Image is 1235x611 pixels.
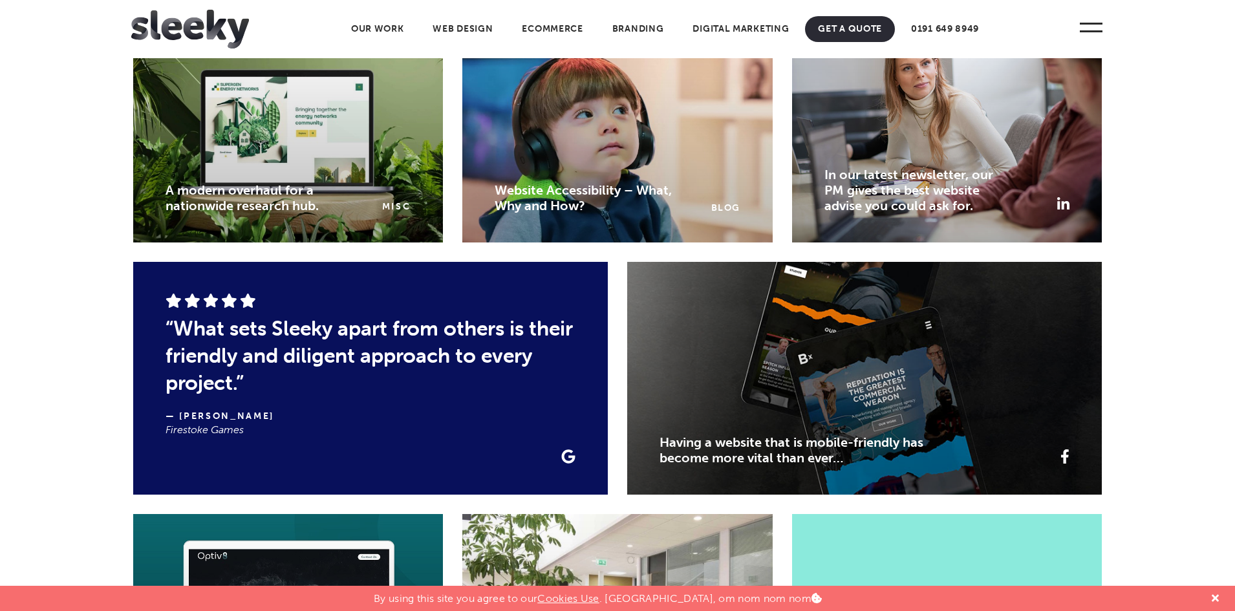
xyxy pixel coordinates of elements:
[166,315,575,396] h2: “What sets Sleeky apart from others is their friendly and diligent approach to every project.”
[374,586,822,605] p: By using this site you agree to our . [GEOGRAPHIC_DATA], om nom nom nom
[805,16,895,42] a: Get A Quote
[509,16,596,42] a: Ecommerce
[131,10,249,48] img: Sleeky Web Design Newcastle
[420,16,506,42] a: Web Design
[680,16,802,42] a: Digital Marketing
[495,182,672,213] a: Website Accessibility – What, Why and How?
[898,16,992,42] a: 0191 649 8949
[537,592,599,605] a: Cookies Use
[166,182,319,213] a: A modern overhaul for a nationwide research hub.
[599,16,677,42] a: Branding
[711,202,740,213] a: Blog
[382,200,411,213] a: MISC
[338,16,417,42] a: Our Work
[166,411,274,422] strong: — [PERSON_NAME]
[824,167,993,213] a: In our latest newsletter, our PM gives the best website advise you could ask for.
[166,423,244,436] em: Firestoke Games
[660,434,923,466] a: Having a website that is mobile-friendly has become more vital than ever…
